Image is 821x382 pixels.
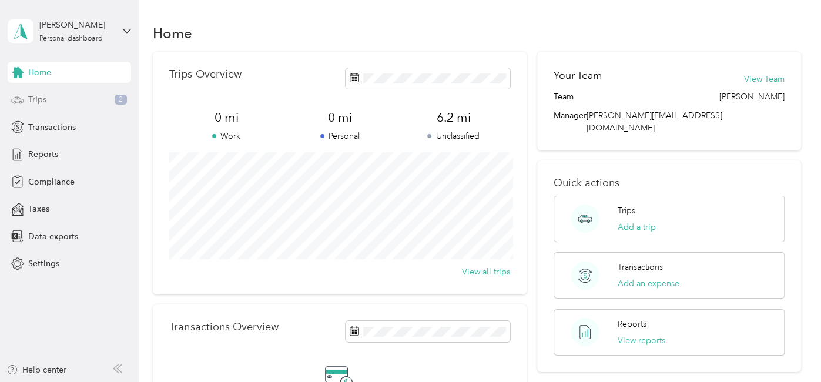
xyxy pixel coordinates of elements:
p: Quick actions [554,177,785,189]
p: Work [169,130,283,142]
iframe: Everlance-gr Chat Button Frame [755,316,821,382]
span: Home [28,66,51,79]
span: Taxes [28,203,49,215]
span: Manager [554,109,587,134]
span: Settings [28,257,59,270]
button: Add an expense [618,277,679,290]
span: 2 [115,95,127,105]
span: Compliance [28,176,75,188]
p: Reports [618,318,646,330]
span: 0 mi [169,109,283,126]
span: Team [554,91,574,103]
div: Personal dashboard [39,35,102,42]
p: Trips [618,205,635,217]
h2: Your Team [554,68,602,83]
button: Add a trip [618,221,656,233]
h1: Home [153,27,192,39]
button: Help center [6,364,66,376]
p: Transactions [618,261,663,273]
p: Transactions Overview [169,321,278,333]
p: Unclassified [397,130,510,142]
button: View Team [744,73,785,85]
p: Personal [283,130,397,142]
div: [PERSON_NAME] [39,19,113,31]
button: View reports [618,334,665,347]
span: Reports [28,148,58,160]
span: 0 mi [283,109,397,126]
span: Transactions [28,121,76,133]
p: Trips Overview [169,68,241,81]
span: Trips [28,93,46,106]
button: View all trips [462,266,510,278]
span: [PERSON_NAME][EMAIL_ADDRESS][DOMAIN_NAME] [587,110,722,133]
span: [PERSON_NAME] [719,91,785,103]
span: 6.2 mi [397,109,510,126]
span: Data exports [28,230,78,243]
